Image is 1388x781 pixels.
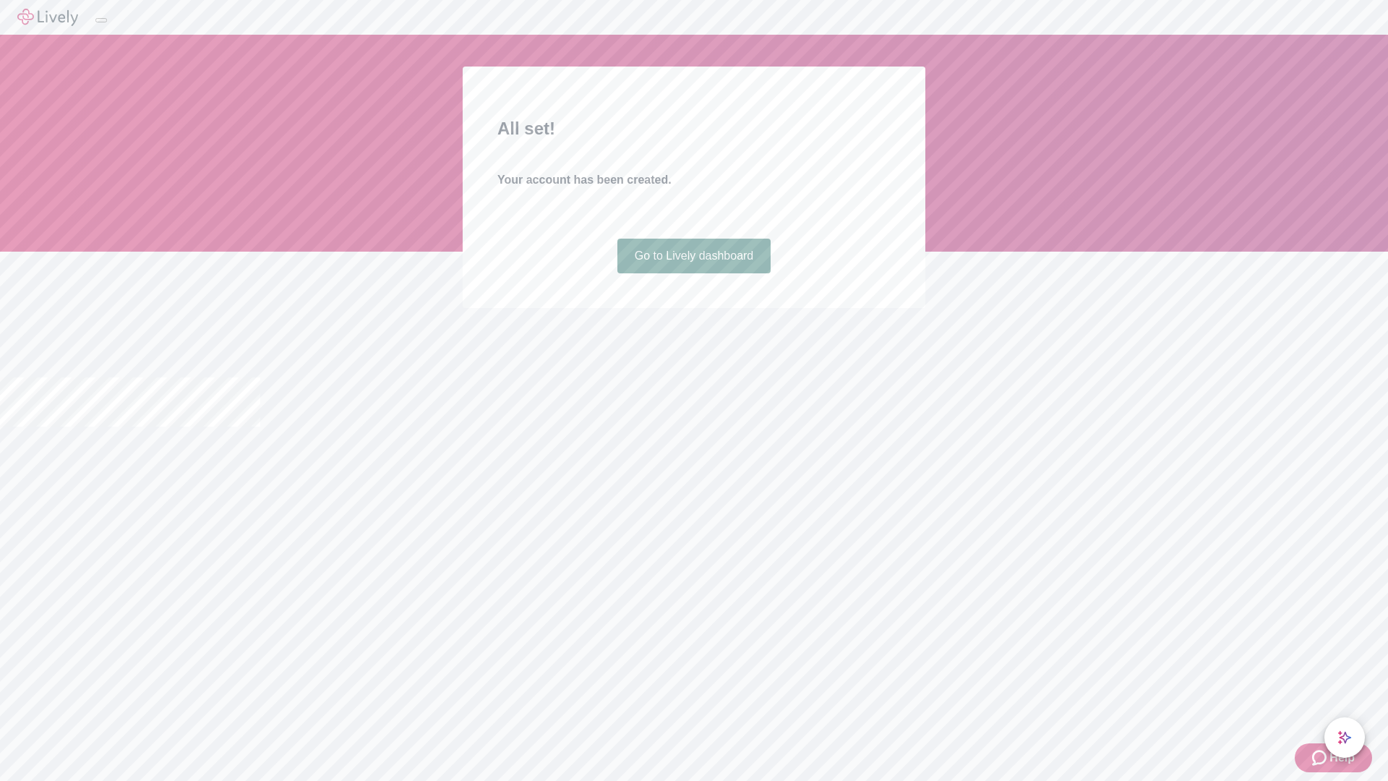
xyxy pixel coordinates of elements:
[1312,749,1329,767] svg: Zendesk support icon
[497,116,891,142] h2: All set!
[17,9,78,26] img: Lively
[1324,717,1365,758] button: chat
[497,171,891,189] h4: Your account has been created.
[617,239,771,273] a: Go to Lively dashboard
[1337,730,1352,745] svg: Lively AI Assistant
[95,18,107,22] button: Log out
[1295,743,1372,772] button: Zendesk support iconHelp
[1329,749,1355,767] span: Help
